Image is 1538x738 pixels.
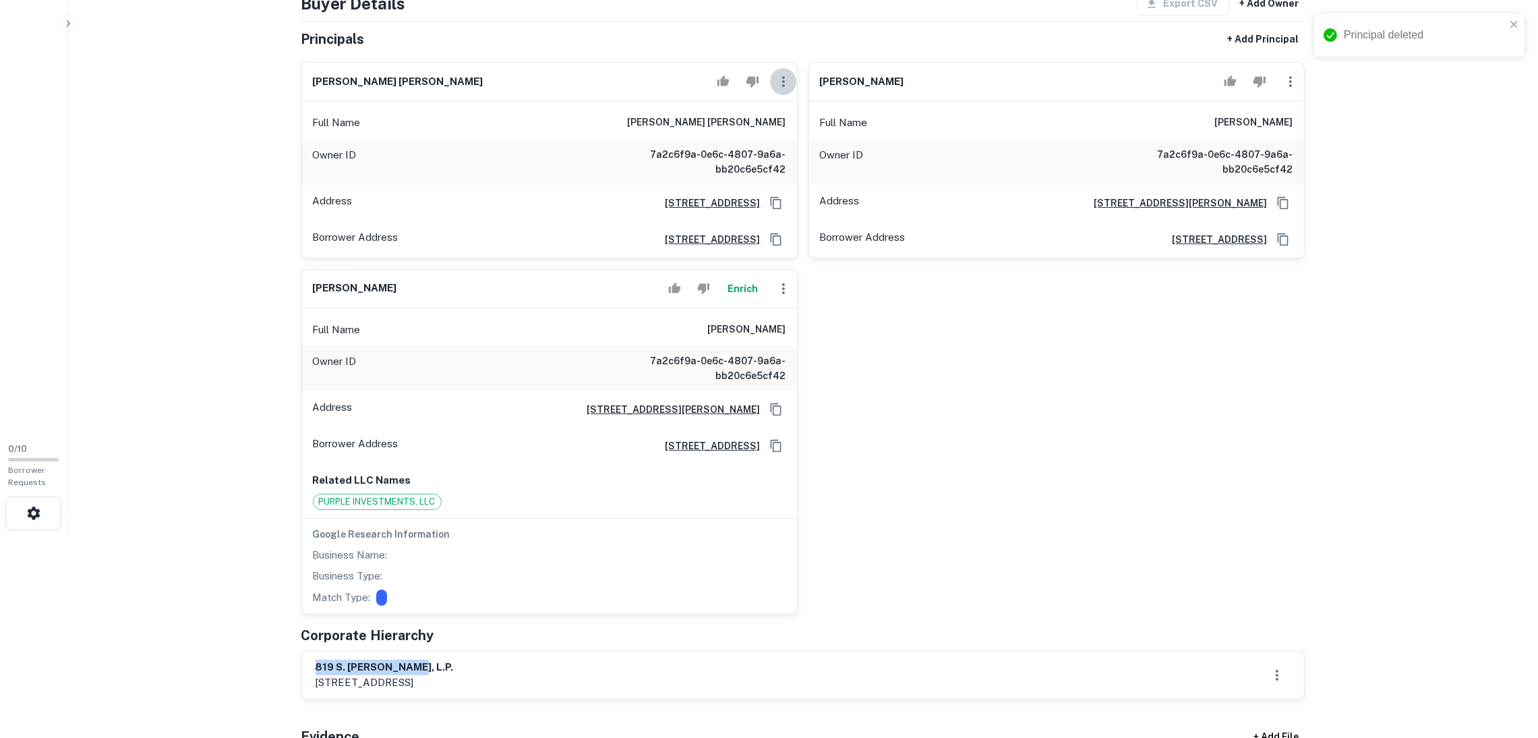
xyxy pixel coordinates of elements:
[1273,193,1293,213] button: Copy Address
[663,275,686,302] button: Accept
[1215,115,1293,131] h6: [PERSON_NAME]
[313,193,353,213] p: Address
[1510,19,1519,32] button: close
[655,196,761,210] a: [STREET_ADDRESS]
[313,115,361,131] p: Full Name
[766,399,786,420] button: Copy Address
[313,590,371,606] p: Match Type:
[313,322,361,338] p: Full Name
[316,660,454,675] h6: 819 s. [PERSON_NAME], l.p.
[313,399,353,420] p: Address
[655,232,761,247] a: [STREET_ADDRESS]
[1162,232,1268,247] a: [STREET_ADDRESS]
[1247,68,1271,95] button: Reject
[820,229,906,250] p: Borrower Address
[313,568,383,584] p: Business Type:
[766,229,786,250] button: Copy Address
[313,436,398,456] p: Borrower Address
[313,472,786,488] p: Related LLC Names
[820,193,860,213] p: Address
[820,115,868,131] p: Full Name
[313,547,388,563] p: Business Name:
[766,436,786,456] button: Copy Address
[301,625,434,646] h5: Corporate Hierarchy
[820,74,904,90] h6: [PERSON_NAME]
[628,115,786,131] h6: [PERSON_NAME] [PERSON_NAME]
[708,322,786,338] h6: [PERSON_NAME]
[711,68,735,95] button: Accept
[313,353,357,383] p: Owner ID
[313,147,357,177] p: Owner ID
[1344,27,1506,43] div: Principal deleted
[692,275,715,302] button: Reject
[301,29,365,49] h5: Principals
[8,465,46,487] span: Borrower Requests
[624,147,786,177] h6: 7a2c6f9a-0e6c-4807-9a6a-bb20c6e5cf42
[313,527,786,542] h6: Google Research Information
[1273,229,1293,250] button: Copy Address
[820,147,864,177] p: Owner ID
[1084,196,1268,210] a: [STREET_ADDRESS][PERSON_NAME]
[576,402,761,417] a: [STREET_ADDRESS][PERSON_NAME]
[766,193,786,213] button: Copy Address
[655,438,761,453] a: [STREET_ADDRESS]
[721,275,765,302] button: Enrich
[1471,630,1538,695] iframe: Chat Widget
[313,281,397,296] h6: [PERSON_NAME]
[313,74,483,90] h6: [PERSON_NAME] [PERSON_NAME]
[624,353,786,383] h6: 7a2c6f9a-0e6c-4807-9a6a-bb20c6e5cf42
[316,675,454,691] p: [STREET_ADDRESS]
[1222,27,1305,51] button: + Add Principal
[314,495,441,509] span: PURPLE INVESTMENTS, LLC
[1218,68,1242,95] button: Accept
[1131,147,1293,177] h6: 7a2c6f9a-0e6c-4807-9a6a-bb20c6e5cf42
[740,68,764,95] button: Reject
[8,444,27,454] span: 0 / 10
[313,229,398,250] p: Borrower Address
